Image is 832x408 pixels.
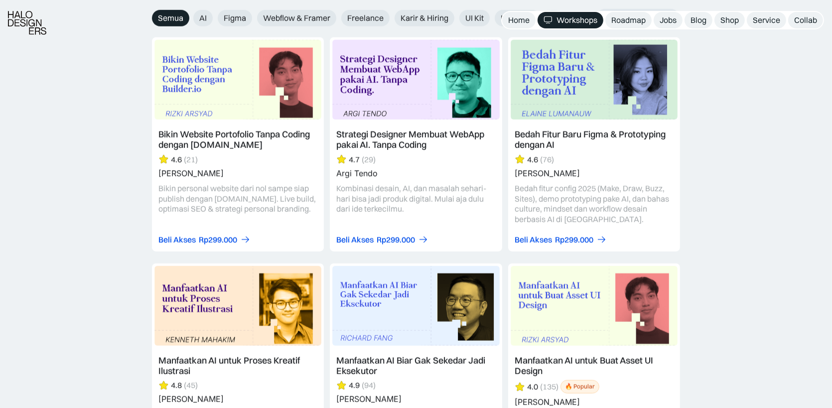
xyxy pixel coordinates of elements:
div: Beli Akses [515,235,552,245]
a: Service [747,12,786,28]
div: Sort: Rilis terbaru [596,9,680,27]
div: Beli Akses [336,235,374,245]
a: Beli AksesRp299.000 [158,235,251,245]
a: Roadmap [605,12,652,28]
div: Roadmap [611,15,646,25]
a: Beli AksesRp299.000 [336,235,428,245]
div: Rp299.000 [377,235,415,245]
div: Collab [794,15,817,25]
a: Shop [714,12,745,28]
span: Semua [158,13,183,23]
span: Webflow & Framer [263,13,330,23]
a: Collab [788,12,823,28]
span: Figma [224,13,246,23]
div: Home [508,15,530,25]
span: UI Kit [465,13,484,23]
a: Blog [685,12,712,28]
a: Workshops [538,12,603,28]
div: Beli Akses [158,235,196,245]
a: Beli AksesRp299.000 [515,235,607,245]
span: Karir & Hiring [401,13,448,23]
a: Jobs [654,12,683,28]
div: Workshops [556,15,597,25]
div: Rp299.000 [555,235,593,245]
div: Jobs [660,15,677,25]
div: Service [753,15,780,25]
div: Shop [720,15,739,25]
span: UI Design [501,13,535,23]
div: Rp299.000 [199,235,237,245]
span: Freelance [347,13,384,23]
form: Email Form [152,10,565,26]
span: AI [199,13,207,23]
div: Blog [691,15,706,25]
a: Home [502,12,536,28]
